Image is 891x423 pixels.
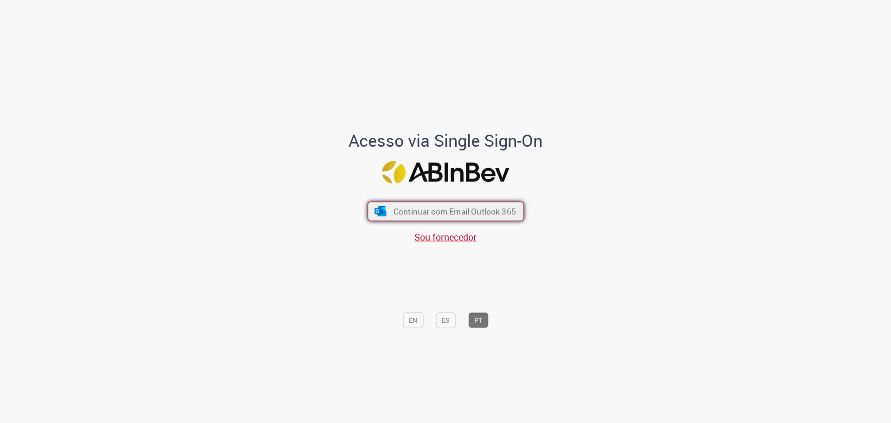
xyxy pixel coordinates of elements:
button: ícone Azure/Microsoft 360 Continuar com Email Outlook 365 [368,202,524,221]
a: Sou fornecedor [414,231,477,243]
h1: Acesso via Single Sign-On [317,131,575,150]
img: Logo ABInBev [382,161,509,183]
button: ES [436,312,456,328]
button: PT [468,312,488,328]
img: ícone Azure/Microsoft 360 [374,206,387,216]
span: Continuar com Email Outlook 365 [393,206,516,216]
button: EN [403,312,423,328]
